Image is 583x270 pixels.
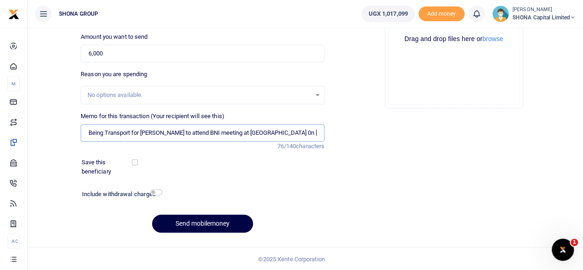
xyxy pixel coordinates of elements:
a: profile-user [PERSON_NAME] SHONA Capital Limited [492,6,576,22]
input: UGX [81,45,324,62]
span: SHONA GROUP [55,10,102,18]
label: Memo for this transaction (Your recipient will see this) [81,112,224,121]
a: UGX 1,017,099 [361,6,414,22]
li: Wallet ballance [358,6,418,22]
span: SHONA Capital Limited [512,13,576,22]
li: Ac [7,234,20,249]
img: logo-small [8,9,19,20]
span: characters [296,143,324,150]
label: Reason you are spending [81,70,147,79]
img: profile-user [492,6,509,22]
iframe: Intercom live chat [552,239,574,261]
div: No options available. [88,90,311,100]
li: Toup your wallet [418,6,465,22]
span: UGX 1,017,099 [368,9,407,18]
label: Save this beneficiary [82,158,134,176]
div: Drag and drop files here or [389,35,519,43]
a: Add money [418,10,465,17]
span: Add money [418,6,465,22]
span: 1 [571,239,578,246]
button: browse [483,36,503,42]
button: Send mobilemoney [152,215,253,233]
label: Amount you want to send [81,32,147,42]
li: M [7,76,20,91]
input: Enter extra information [81,124,324,142]
small: [PERSON_NAME] [512,6,576,14]
span: 76/140 [277,143,296,150]
h6: Include withdrawal charges [82,191,158,198]
a: logo-small logo-large logo-large [8,10,19,17]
